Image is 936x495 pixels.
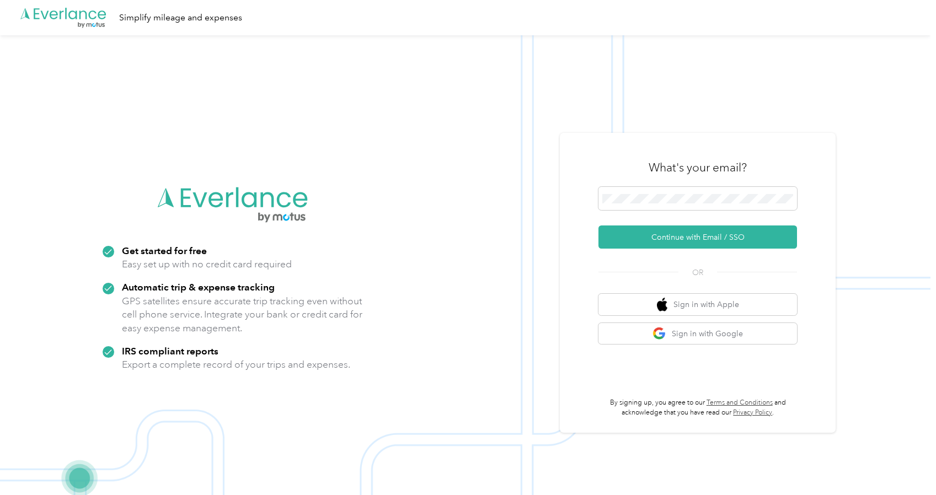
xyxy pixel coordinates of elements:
[119,11,242,25] div: Simplify mileage and expenses
[598,225,797,249] button: Continue with Email / SSO
[122,245,207,256] strong: Get started for free
[678,267,717,278] span: OR
[649,160,747,175] h3: What's your email?
[657,298,668,311] img: apple logo
[598,323,797,345] button: google logoSign in with Google
[598,294,797,315] button: apple logoSign in with Apple
[652,327,666,341] img: google logo
[122,345,218,357] strong: IRS compliant reports
[122,257,292,271] p: Easy set up with no credit card required
[122,358,350,372] p: Export a complete record of your trips and expenses.
[122,294,363,335] p: GPS satellites ensure accurate trip tracking even without cell phone service. Integrate your bank...
[733,408,772,417] a: Privacy Policy
[707,399,773,407] a: Terms and Conditions
[598,398,797,417] p: By signing up, you agree to our and acknowledge that you have read our .
[122,281,275,293] strong: Automatic trip & expense tracking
